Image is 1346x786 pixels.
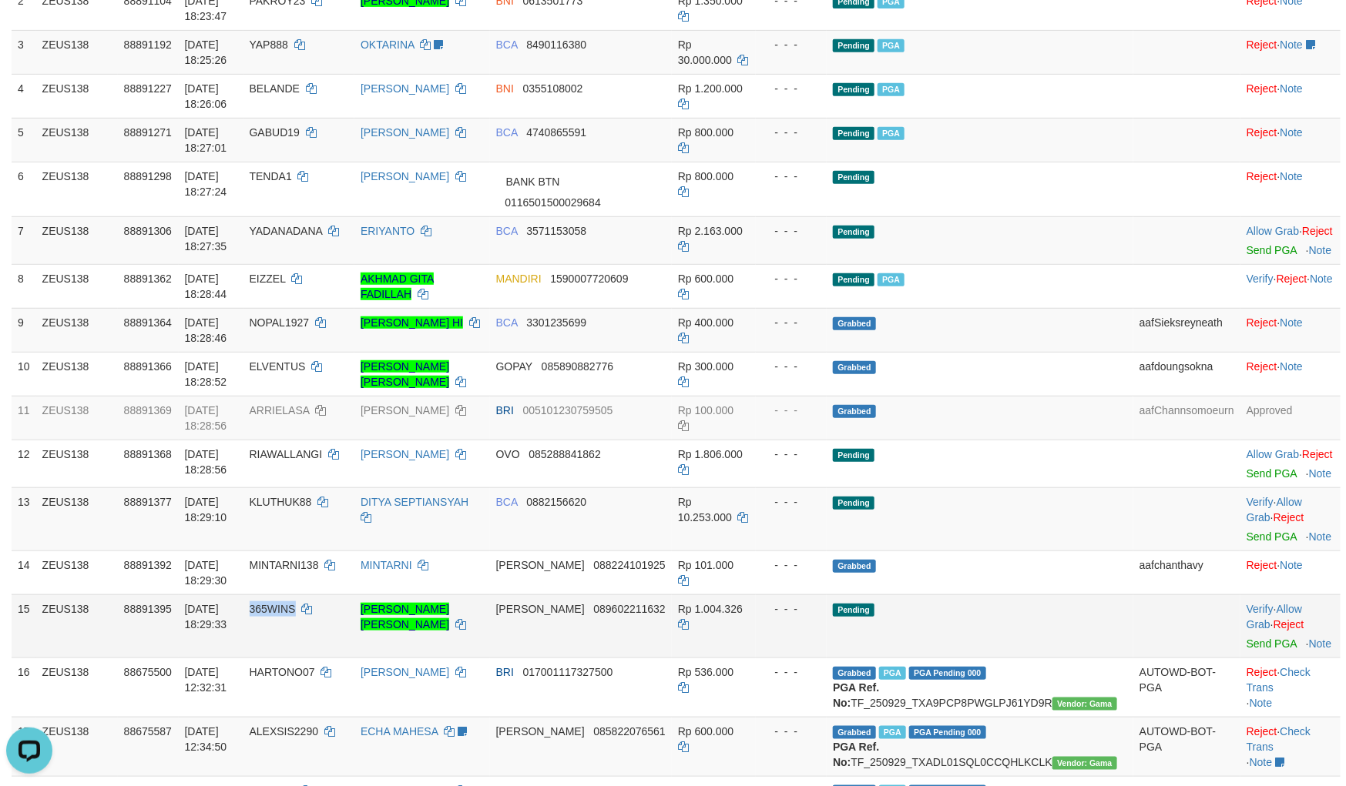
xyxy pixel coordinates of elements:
span: KLUTHUK88 [250,496,312,508]
span: GOPAY [496,360,532,373]
span: Copy 088224101925 to clipboard [593,559,665,571]
span: Pending [833,127,874,140]
span: BCA [496,38,518,51]
span: YAP888 [250,38,288,51]
span: 88891368 [124,448,172,460]
span: 88675587 [124,725,172,738]
span: BRI [496,404,514,416]
td: TF_250929_TXADL01SQL0CCQHLKCLK [827,717,1133,776]
td: ZEUS138 [36,74,118,118]
div: - - - [762,81,821,96]
span: 88891395 [124,603,172,615]
span: TENDA1 [250,170,292,182]
a: ERIYANTO [361,225,415,237]
td: · [1240,550,1341,594]
td: ZEUS138 [36,440,118,487]
span: ELVENTUS [250,360,306,373]
a: Check Trans [1247,725,1311,753]
td: ZEUS138 [36,352,118,396]
a: Note [1281,38,1304,51]
span: [DATE] 18:28:56 [185,448,227,476]
a: Note [1309,244,1332,256]
a: DITYA SEPTIANSYAH [361,496,468,508]
span: Grabbed [833,405,876,418]
span: OVO [496,448,520,460]
span: Rp 600.000 [678,273,733,285]
td: · · [1240,264,1341,308]
a: MINTARNI [361,559,412,571]
span: Pending [833,171,874,184]
a: Verify [1247,496,1274,508]
span: Pending [833,273,874,286]
a: Note [1250,697,1273,709]
span: ARRIELASA [250,404,310,416]
span: PGA Pending [909,667,986,680]
a: Allow Grab [1247,496,1302,523]
span: 88891366 [124,360,172,373]
span: Copy 0882156620 to clipboard [526,496,586,508]
td: ZEUS138 [36,118,118,162]
span: Copy 089602211632 to clipboard [593,603,665,615]
span: [PERSON_NAME] [496,725,585,738]
span: GABUD19 [250,126,300,139]
a: Send PGA [1247,467,1297,480]
a: Send PGA [1247,244,1297,256]
td: 14 [12,550,36,594]
span: Rp 800.000 [678,126,733,139]
a: Reject [1247,666,1277,678]
span: Copy 017001117327500 to clipboard [523,666,613,678]
a: Allow Grab [1247,448,1299,460]
span: Rp 100.000 [678,404,733,416]
span: Grabbed [833,667,876,680]
span: RIAWALLANGI [250,448,323,460]
td: AUTOWD-BOT-PGA [1133,717,1240,776]
a: [PERSON_NAME] [361,448,449,460]
span: [DATE] 18:27:35 [185,225,227,253]
a: [PERSON_NAME] [361,126,449,139]
span: 88891362 [124,273,172,285]
a: Note [1310,273,1333,285]
span: Grabbed [833,560,876,573]
span: MANDIRI [496,273,542,285]
a: Reject [1277,273,1307,285]
td: 10 [12,352,36,396]
a: Note [1281,82,1304,95]
span: Copy 005101230759505 to clipboard [523,404,613,416]
div: - - - [762,37,821,52]
span: Grabbed [833,361,876,374]
span: Marked by aafpengsreynich [879,726,906,739]
td: ZEUS138 [36,550,118,594]
td: · · [1240,594,1341,657]
td: AUTOWD-BOT-PGA [1133,657,1240,717]
td: · · [1240,657,1341,717]
td: · · [1240,487,1341,550]
td: 15 [12,594,36,657]
span: BNI [496,82,514,95]
span: HARTONO07 [250,666,315,678]
div: - - - [762,447,821,462]
div: - - - [762,223,821,239]
td: · [1240,162,1341,216]
span: 88891377 [124,496,172,508]
span: [PERSON_NAME] [496,603,585,615]
td: 12 [12,440,36,487]
span: 88891392 [124,559,172,571]
span: Pending [833,449,874,462]
div: - - - [762,724,821,739]
td: 8 [12,264,36,308]
td: · [1240,216,1341,264]
td: TF_250929_TXA9PCP8PWGLPJ61YD9R [827,657,1133,717]
a: AKHMAD GITA FADILLAH [361,273,434,300]
span: 88891192 [124,38,172,51]
a: Send PGA [1247,530,1297,543]
a: [PERSON_NAME] [361,666,449,678]
span: Grabbed [833,726,876,739]
span: Copy 3571153058 to clipboard [526,225,586,237]
a: Allow Grab [1247,225,1299,237]
a: Check Trans [1247,666,1311,694]
td: ZEUS138 [36,594,118,657]
span: Marked by aafmaleo [878,39,905,52]
span: BCA [496,225,518,237]
span: BCA [496,496,518,508]
td: 5 [12,118,36,162]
